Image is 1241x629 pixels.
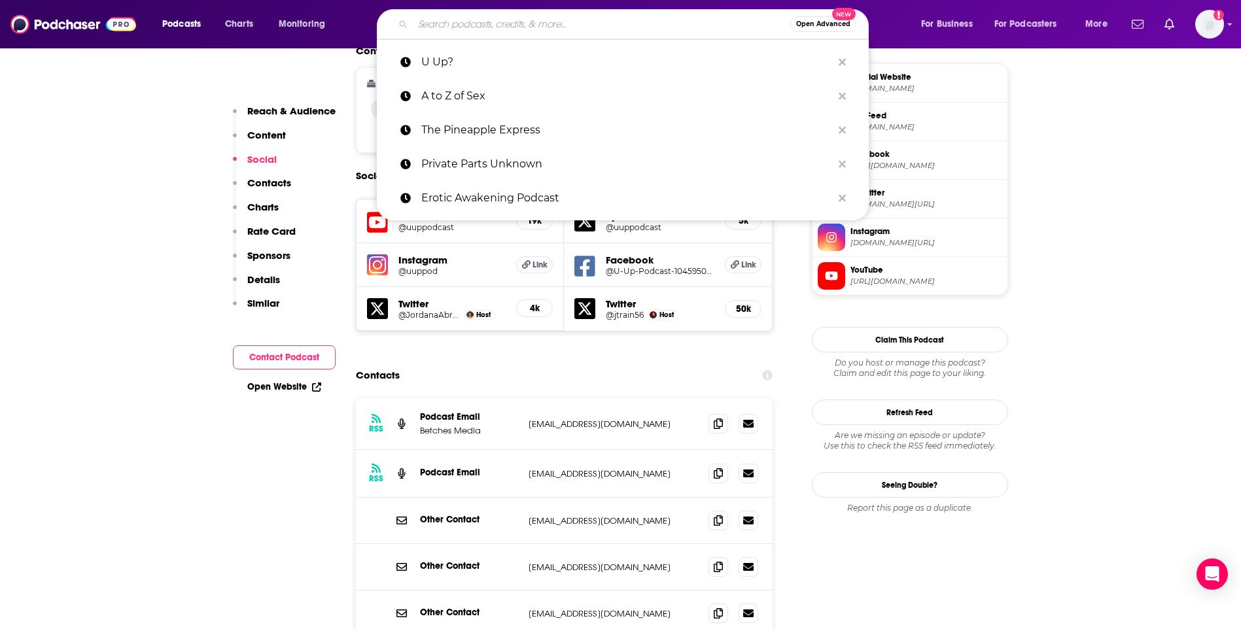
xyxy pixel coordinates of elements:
[850,187,1002,199] span: X/Twitter
[812,358,1008,379] div: Claim and edit this page to your liking.
[1195,10,1224,39] img: User Profile
[659,311,674,319] span: Host
[812,327,1008,352] button: Claim This Podcast
[850,122,1002,132] span: feeds.megaphone.fm
[529,468,699,479] p: [EMAIL_ADDRESS][DOMAIN_NAME]
[420,514,518,525] p: Other Contact
[233,105,336,129] button: Reach & Audience
[233,345,336,369] button: Contact Podcast
[217,14,261,35] a: Charts
[476,311,491,319] span: Host
[606,310,644,320] a: @jtrain56
[247,153,277,165] p: Social
[1214,10,1224,20] svg: Add a profile image
[356,363,400,388] h2: Contacts
[247,105,336,117] p: Reach & Audience
[850,71,1002,83] span: Official Website
[529,515,699,526] p: [EMAIL_ADDRESS][DOMAIN_NAME]
[420,467,518,478] p: Podcast Email
[420,607,518,618] p: Other Contact
[818,108,1002,135] a: RSS Feed[DOMAIN_NAME]
[162,15,201,33] span: Podcasts
[367,254,388,275] img: iconImage
[233,273,280,297] button: Details
[413,14,790,35] input: Search podcasts, credits, & more...
[247,225,296,237] p: Rate Card
[994,15,1057,33] span: For Podcasters
[812,472,1008,498] a: Seeing Double?
[247,201,279,213] p: Charts
[233,201,279,225] button: Charts
[377,181,869,215] a: Erotic Awakening Podcast
[420,560,518,571] p: Other Contact
[606,297,714,310] h5: Twitter
[247,249,290,262] p: Sponsors
[1085,15,1108,33] span: More
[736,215,750,226] h5: 5k
[606,254,714,266] h5: Facebook
[421,79,832,113] p: A to Z of Sex
[850,199,1002,209] span: twitter.com/uuppodcast
[650,311,657,318] img: Jared Freid
[986,14,1076,35] button: open menu
[377,147,869,181] a: Private Parts Unknown
[369,424,383,434] h3: RSS
[377,79,869,113] a: A to Z of Sex
[921,15,973,33] span: For Business
[529,562,699,573] p: [EMAIL_ADDRESS][DOMAIN_NAME]
[529,418,699,430] p: [EMAIL_ADDRESS][DOMAIN_NAME]
[1195,10,1224,39] button: Show profile menu
[818,262,1002,290] a: YouTube[URL][DOMAIN_NAME]
[247,177,291,189] p: Contacts
[812,430,1008,451] div: Are we missing an episode or update? Use this to check the RSS feed immediately.
[270,14,342,35] button: open menu
[850,264,1002,276] span: YouTube
[247,129,286,141] p: Content
[10,12,136,37] a: Podchaser - Follow, Share and Rate Podcasts
[1159,13,1180,35] a: Show notifications dropdown
[398,266,506,276] a: @uuppod
[850,226,1002,237] span: Instagram
[233,129,286,153] button: Content
[398,297,506,310] h5: Twitter
[369,473,383,484] h3: RSS
[527,303,542,314] h5: 4k
[247,273,280,286] p: Details
[790,16,856,32] button: Open AdvancedNew
[912,14,989,35] button: open menu
[153,14,218,35] button: open menu
[356,44,763,57] h2: Content
[850,84,1002,93] span: betches.com
[741,260,756,270] span: Link
[389,9,881,39] div: Search podcasts, credits, & more...
[812,358,1008,368] span: Do you host or manage this podcast?
[736,303,750,314] h5: 50k
[529,608,699,619] p: [EMAIL_ADDRESS][DOMAIN_NAME]
[818,146,1002,174] a: Facebook[URL][DOMAIN_NAME]
[398,310,461,320] a: @JordanaAbraham
[850,148,1002,160] span: Facebook
[850,161,1002,171] span: https://www.facebook.com/U-Up-Podcast-104595083740623
[527,215,542,226] h5: 19k
[421,181,832,215] p: Erotic Awakening Podcast
[818,69,1002,97] a: Official Website[DOMAIN_NAME]
[850,110,1002,122] span: RSS Feed
[247,381,321,392] a: Open Website
[225,15,253,33] span: Charts
[421,45,832,79] p: U Up?
[850,238,1002,248] span: instagram.com/uuppod
[516,256,553,273] a: Link
[398,254,506,266] h5: Instagram
[398,222,506,232] h5: @uuppodcast
[832,8,856,20] span: New
[818,185,1002,212] a: X/Twitter[DOMAIN_NAME][URL]
[1197,558,1228,590] div: Open Intercom Messenger
[606,222,714,232] a: @uuppodcast
[279,15,325,33] span: Monitoring
[420,411,518,422] p: Podcast Email
[421,147,832,181] p: Private Parts Unknown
